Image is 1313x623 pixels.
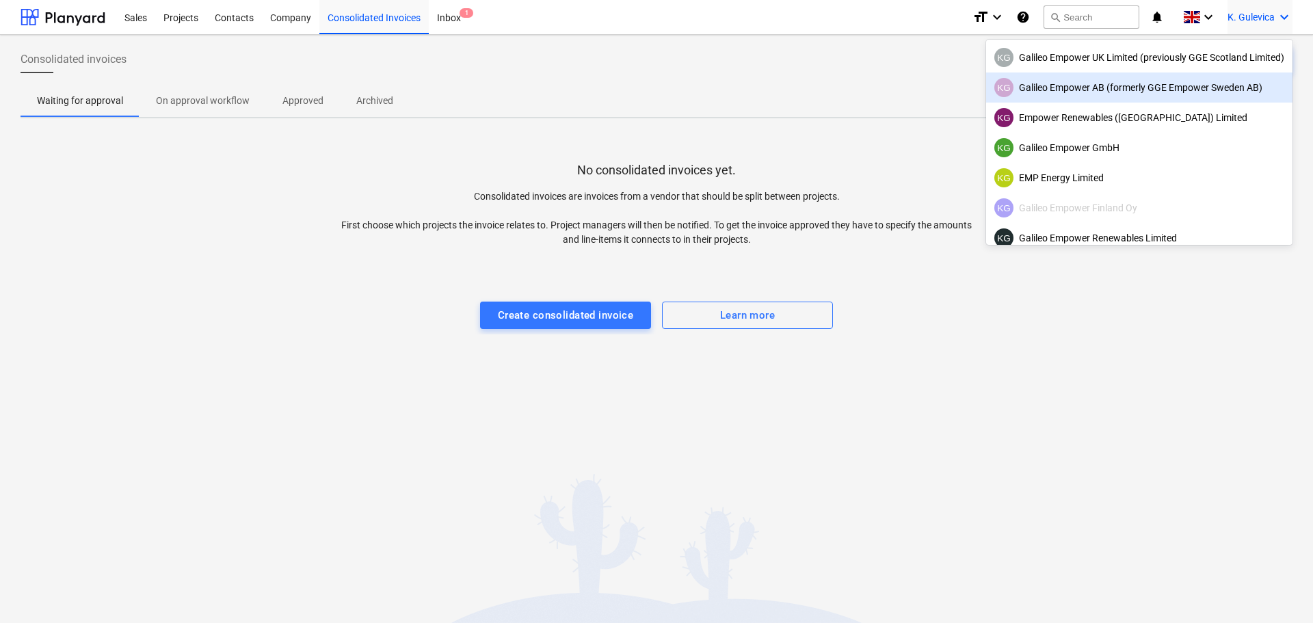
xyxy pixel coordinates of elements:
div: EMP Energy Limited [994,168,1284,187]
div: Galileo Empower GmbH [994,138,1284,157]
span: KG [997,113,1011,123]
div: Kristina Gulevica [994,198,1013,217]
span: KG [997,233,1011,243]
div: Kristina Gulevica [994,138,1013,157]
div: Kristina Gulevica [994,108,1013,127]
div: Galileo Empower UK Limited (previously GGE Scotland Limited) [994,48,1284,67]
iframe: Chat Widget [1245,557,1313,623]
span: KG [997,143,1011,153]
div: Kristina Gulevica [994,228,1013,248]
div: Galileo Empower Renewables Limited [994,228,1284,248]
div: Galileo Empower AB (formerly GGE Empower Sweden AB) [994,78,1284,97]
span: KG [997,83,1011,93]
span: KG [997,53,1011,63]
span: KG [997,203,1011,213]
div: Kristina Gulevica [994,168,1013,187]
span: KG [997,173,1011,183]
div: Kristina Gulevica [994,48,1013,67]
div: Kristina Gulevica [994,78,1013,97]
div: Empower Renewables ([GEOGRAPHIC_DATA]) Limited [994,108,1284,127]
div: Galileo Empower Finland Oy [994,198,1284,217]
